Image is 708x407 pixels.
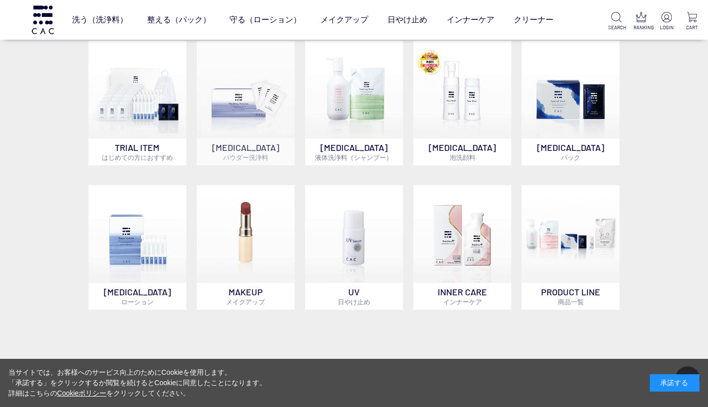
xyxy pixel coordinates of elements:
[88,41,186,138] img: トライアルセット
[413,41,511,138] img: 泡洗顔料
[558,298,584,306] span: 商品一覧
[561,153,580,161] span: パック
[633,12,650,31] a: RANKING
[230,6,301,34] a: 守る（ローション）
[650,374,700,392] div: 承諾する
[72,6,128,34] a: 洗う（洗浄料）
[102,153,173,161] span: はじめての方におすすめ
[197,41,295,165] a: [MEDICAL_DATA]パウダー洗浄料
[8,367,267,399] div: 当サイトでは、お客様へのサービス向上のためにCookieを使用します。 「承諾する」をクリックするか閲覧を続けるとCookieに同意したことになります。 詳細はこちらの をクリックしてください。
[608,12,625,31] a: SEARCH
[413,138,511,165] p: [MEDICAL_DATA]
[522,41,620,165] a: [MEDICAL_DATA]パック
[88,138,186,165] p: TRIAL ITEM
[413,41,511,165] a: 泡洗顔料 [MEDICAL_DATA]泡洗顔料
[57,389,107,397] a: Cookieポリシー
[197,138,295,165] p: [MEDICAL_DATA]
[450,153,475,161] span: 泡洗顔料
[608,24,625,31] p: SEARCH
[197,283,295,310] p: MAKEUP
[88,41,186,165] a: トライアルセット TRIAL ITEMはじめての方におすすめ
[659,24,675,31] p: LOGIN
[305,185,403,310] a: UV日やけ止め
[223,153,268,161] span: パウダー洗浄料
[320,6,368,34] a: メイクアップ
[413,185,511,310] a: インナーケア INNER CAREインナーケア
[197,185,295,310] a: MAKEUPメイクアップ
[684,24,700,31] p: CART
[522,138,620,165] p: [MEDICAL_DATA]
[633,24,650,31] p: RANKING
[30,5,55,34] img: logo
[88,185,186,310] a: [MEDICAL_DATA]ローション
[338,298,370,306] span: 日やけ止め
[315,153,393,161] span: 液体洗浄料（シャンプー）
[413,185,511,283] img: インナーケア
[388,6,427,34] a: 日やけ止め
[443,298,482,306] span: インナーケア
[88,283,186,310] p: [MEDICAL_DATA]
[305,138,403,165] p: [MEDICAL_DATA]
[147,6,211,34] a: 整える（パック）
[659,12,675,31] a: LOGIN
[121,298,154,306] span: ローション
[226,298,265,306] span: メイクアップ
[305,283,403,310] p: UV
[447,6,494,34] a: インナーケア
[684,12,700,31] a: CART
[305,41,403,165] a: [MEDICAL_DATA]液体洗浄料（シャンプー）
[522,185,620,310] a: PRODUCT LINE商品一覧
[522,283,620,310] p: PRODUCT LINE
[514,6,553,34] a: クリーナー
[413,283,511,310] p: INNER CARE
